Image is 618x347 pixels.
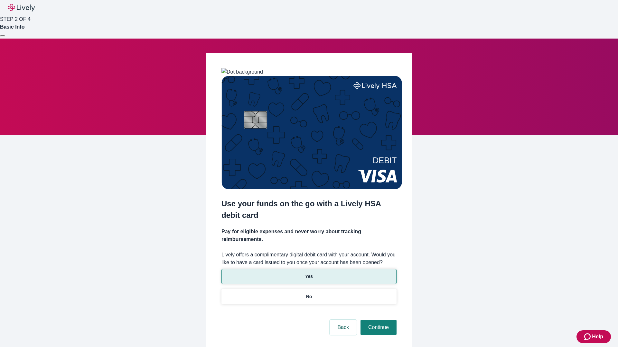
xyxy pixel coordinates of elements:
[8,4,35,12] img: Lively
[221,289,397,304] button: No
[221,76,402,189] img: Debit card
[221,198,397,221] h2: Use your funds on the go with a Lively HSA debit card
[221,228,397,243] h4: Pay for eligible expenses and never worry about tracking reimbursements.
[592,333,603,341] span: Help
[360,320,397,335] button: Continue
[306,293,312,300] p: No
[584,333,592,341] svg: Zendesk support icon
[305,273,313,280] p: Yes
[221,68,263,76] img: Dot background
[221,251,397,266] label: Lively offers a complimentary digital debit card with your account. Would you like to have a card...
[576,330,611,343] button: Zendesk support iconHelp
[221,269,397,284] button: Yes
[330,320,357,335] button: Back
